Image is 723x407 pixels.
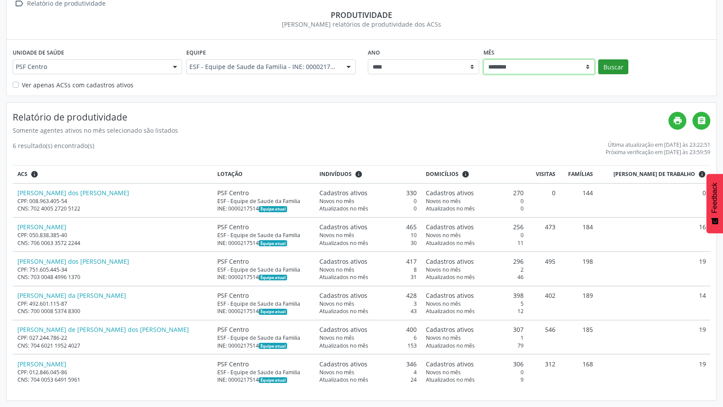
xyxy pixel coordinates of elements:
div: 3 [319,300,417,307]
a: [PERSON_NAME] dos [PERSON_NAME] [17,189,129,197]
div: 0 [426,205,524,212]
label: Mês [483,46,494,59]
span: Novos no mês [319,197,354,205]
span: Atualizados no mês [319,239,368,247]
div: 307 [426,325,524,334]
span: Esta é a equipe atual deste Agente [259,309,287,315]
div: INE: 0000217514 [217,376,310,383]
td: 473 [528,217,560,252]
div: CPF: 012.846.045-86 [17,369,208,376]
div: PSF Centro [217,325,310,334]
div: 31 [319,273,417,281]
td: 184 [560,217,598,252]
span: Novos no mês [319,231,354,239]
div: INE: 0000217514 [217,273,310,281]
div: 0 [426,197,524,205]
div: CNS: 706 0063 3572 2244 [17,239,208,247]
div: [PERSON_NAME] relatórios de produtividade dos ACSs [13,20,710,29]
a: [PERSON_NAME] dos [PERSON_NAME] [17,257,129,266]
div: 296 [426,257,524,266]
span: Indivíduos [319,170,352,178]
div: 428 [319,291,417,300]
td: 198 [560,252,598,286]
span: Atualizados no mês [319,273,368,281]
span: Novos no mês [319,300,354,307]
div: PSF Centro [217,257,310,266]
i: Dias em que o(a) ACS fez pelo menos uma visita, ou ficha de cadastro individual ou cadastro domic... [698,170,706,178]
div: INE: 0000217514 [217,239,310,247]
div: Somente agentes ativos no mês selecionado são listados [13,126,668,135]
span: Novos no mês [426,231,461,239]
div: 6 resultado(s) encontrado(s) [13,141,94,156]
i: <div class="text-left"> <div> <strong>Cadastros ativos:</strong> Cadastros que estão vinculados a... [462,170,469,178]
span: Cadastros ativos [319,188,367,197]
span: Novos no mês [426,369,461,376]
span: Atualizados no mês [426,273,475,281]
span: Esta é a equipe atual deste Agente [259,343,287,349]
div: PSF Centro [217,222,310,231]
span: Novos no mês [319,369,354,376]
span: Novos no mês [426,334,461,341]
div: CPF: 027.244.786-22 [17,334,208,341]
div: CNS: 702 4005 2720 5122 [17,205,208,212]
div: 306 [426,359,524,369]
span: Novos no mês [319,266,354,273]
span: Cadastros ativos [426,359,474,369]
span: Novos no mês [426,197,461,205]
span: Atualizados no mês [319,376,368,383]
td: 19 [598,252,710,286]
div: ESF - Equipe de Saude da Familia [217,334,310,341]
div: Produtividade [13,10,710,20]
span: Cadastros ativos [426,188,474,197]
div: 43 [319,307,417,315]
div: Última atualização em [DATE] às 23:22:51 [606,141,710,148]
div: PSF Centro [217,291,310,300]
div: 0 [319,197,417,205]
div: PSF Centro [217,188,310,197]
div: 346 [319,359,417,369]
th: Lotação [212,166,315,183]
label: Ver apenas ACSs com cadastros ativos [22,80,134,90]
td: 19 [598,320,710,354]
td: 168 [560,354,598,388]
span: Novos no mês [426,266,461,273]
span: Novos no mês [319,334,354,341]
td: 495 [528,252,560,286]
div: 398 [426,291,524,300]
div: 4 [319,369,417,376]
h4: Relatório de produtividade [13,112,668,123]
span: PSF Centro [16,62,164,71]
td: 16 [598,217,710,252]
span: ESF - Equipe de Saude da Familia - INE: 0000217514 [189,62,338,71]
span: Cadastros ativos [426,325,474,334]
div: ESF - Equipe de Saude da Familia [217,369,310,376]
div: 417 [319,257,417,266]
div: 24 [319,376,417,383]
div: 30 [319,239,417,247]
div: ESF - Equipe de Saude da Familia [217,300,310,307]
td: 546 [528,320,560,354]
div: 6 [319,334,417,341]
span: Cadastros ativos [319,325,367,334]
a: [PERSON_NAME] [17,360,66,368]
span: Feedback [711,183,719,213]
span: Atualizados no mês [319,205,368,212]
a: print [668,112,686,130]
td: 144 [560,183,598,217]
span: Domicílios [426,170,459,178]
th: Visitas [528,166,560,183]
div: 270 [426,188,524,197]
div: 153 [319,342,417,349]
div: 46 [426,273,524,281]
td: 0 [598,183,710,217]
span: Cadastros ativos [426,291,474,300]
div: INE: 0000217514 [217,205,310,212]
div: 5 [426,300,524,307]
a: [PERSON_NAME] de [PERSON_NAME] dos [PERSON_NAME] [17,325,189,334]
span: Atualizados no mês [319,342,368,349]
div: CPF: 008.963.405-54 [17,197,208,205]
span: Cadastros ativos [319,359,367,369]
span: Esta é a equipe atual deste Agente [259,206,287,212]
td: 19 [598,354,710,388]
span: Cadastros ativos [319,257,367,266]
